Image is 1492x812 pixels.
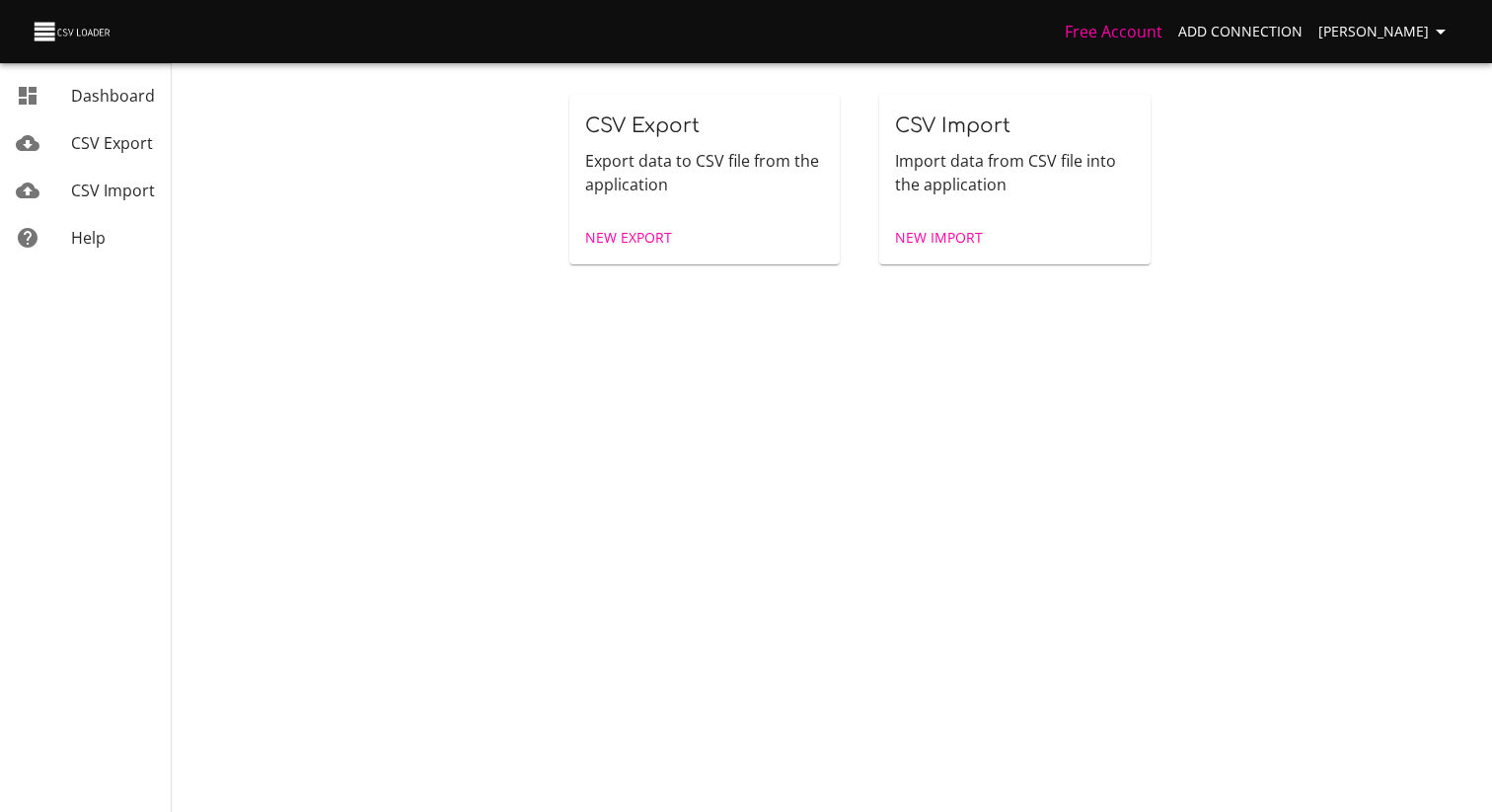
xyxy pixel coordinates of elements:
a: New Export [577,220,680,257]
span: Add Connection [1178,20,1303,44]
img: CSV Loader [32,18,114,45]
span: [PERSON_NAME] [1318,20,1453,44]
span: New Import [895,226,983,251]
span: CSV Import [71,180,155,201]
a: New Import [887,220,991,257]
span: Help [71,227,106,249]
span: CSV Import [895,114,1010,137]
span: CSV Export [71,132,153,154]
span: New Export [585,226,672,251]
a: Add Connection [1170,14,1310,50]
span: CSV Export [585,114,700,137]
button: [PERSON_NAME] [1310,14,1460,50]
p: Import data from CSV file into the application [895,149,1135,196]
p: Export data to CSV file from the application [585,149,825,196]
a: Free Account [1065,21,1162,42]
span: Dashboard [71,85,155,107]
